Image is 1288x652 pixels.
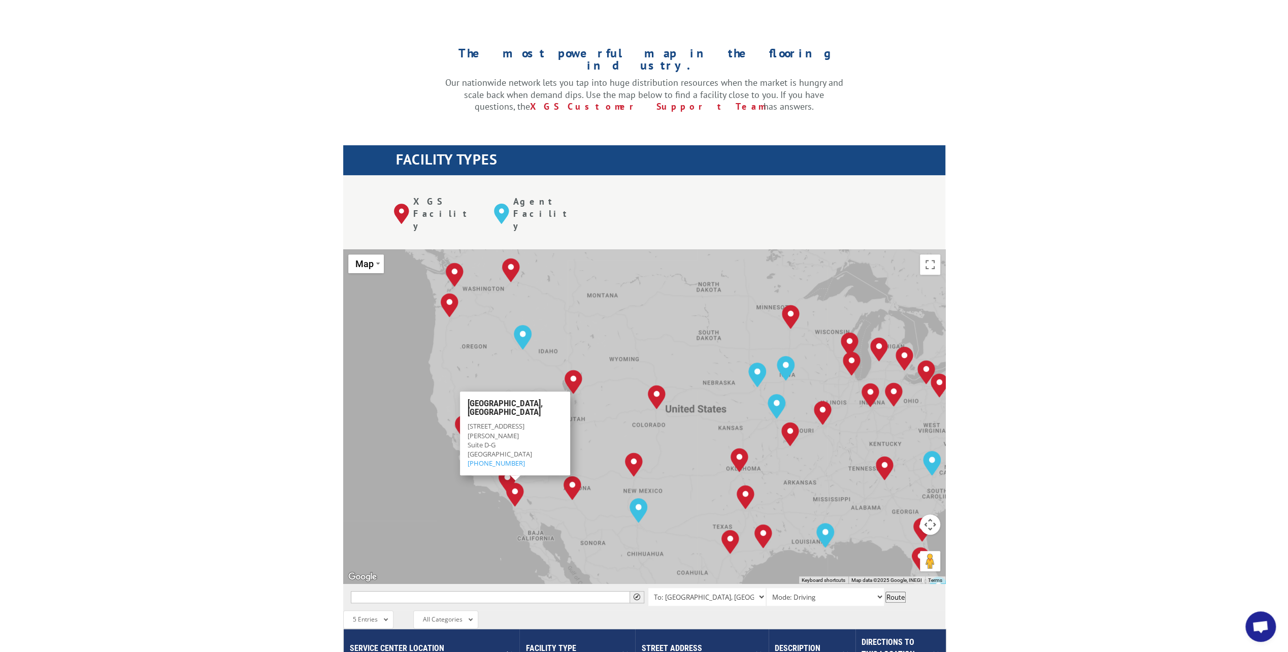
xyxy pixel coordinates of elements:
a: Terms [928,577,942,583]
span: [GEOGRAPHIC_DATA] [468,449,532,458]
div: Portland, OR [441,293,458,317]
div: Jacksonville, FL [913,517,931,542]
div: Springfield, MO [781,422,799,446]
div: Kansas City, MO [768,394,785,418]
div: Phoenix, AZ [564,476,581,500]
div: Chicago, IL [843,351,861,376]
div: Grand Rapids, MI [870,337,888,362]
div: San Antonio, TX [721,530,739,554]
div: Houston, TX [754,524,772,548]
h3: [GEOGRAPHIC_DATA], [GEOGRAPHIC_DATA] [468,399,563,421]
h1: The most powerful map in the flooring industry. [445,47,843,77]
div: Pittsburgh, PA [931,373,948,398]
a: [PHONE_NUMBER] [468,459,525,468]
span: Close [559,396,566,403]
div: Spokane, WA [502,258,520,282]
div: Indianapolis, IN [862,383,879,407]
p: XGS Facility [413,195,479,232]
span: All Categories [423,615,463,624]
span: Map [355,258,374,269]
button:  [630,591,644,603]
div: Boise, ID [514,325,532,349]
button: Map camera controls [920,514,940,535]
div: Milwaukee, WI [841,332,858,356]
button: Keyboard shortcuts [802,577,845,584]
div: Kent, WA [446,263,464,287]
p: Our nationwide network lets you tap into huge distribution resources when the market is hungry an... [445,77,843,113]
div: New Orleans, LA [816,523,834,547]
div: Denver, CO [648,385,666,409]
h1: FACILITY TYPES [396,152,945,172]
div: Dayton, OH [885,382,903,407]
span: 5 Entries [353,615,378,624]
div: Omaha, NE [748,363,766,387]
div: Tunnel Hill, GA [876,456,894,480]
p: Agent Facility [513,195,579,232]
a: Open chat [1245,611,1276,642]
div: St. Louis, MO [814,401,832,425]
div: Salt Lake City, UT [565,370,582,394]
div: Lakeland, FL [912,547,930,571]
span: [STREET_ADDRESS][PERSON_NAME] [468,421,524,440]
div: Detroit, MI [896,346,913,371]
div: El Paso, TX [630,498,647,523]
button: Change map style [348,254,384,273]
div: San Diego, CA [506,482,524,507]
div: Cleveland, OH [917,360,935,384]
div: Minneapolis, MN [782,305,800,329]
button: Toggle fullscreen view [920,254,940,275]
div: Dallas, TX [737,485,754,509]
div: Chino, CA [499,468,516,493]
div: Oklahoma City, OK [731,448,748,472]
div: Tracy, CA [455,415,473,439]
span: Suite D-G [468,440,496,449]
img: Google [346,570,379,583]
div: Albuquerque, NM [625,452,643,477]
a: Open this area in Google Maps (opens a new window) [346,570,379,583]
button: Route [885,592,906,603]
a: XGS Customer Support Team [530,101,764,112]
span:  [634,594,640,600]
span: Map data ©2025 Google, INEGI [851,577,922,583]
div: Des Moines, IA [777,356,795,380]
button: Drag Pegman onto the map to open Street View [920,551,940,571]
div: Charlotte, NC [923,451,941,475]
